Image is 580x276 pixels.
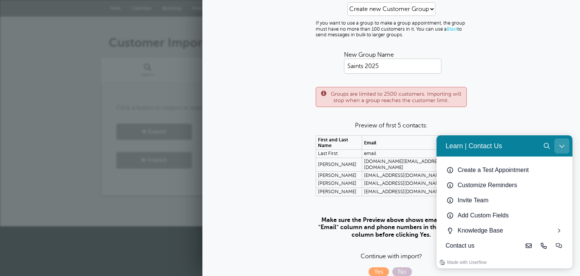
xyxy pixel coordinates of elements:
td: email [362,150,448,158]
span: Groups are limited to 2500 customers. Importing will stop when a group reaches the customer limit. [331,91,461,103]
p: Preview of first 5 contacts: [316,122,467,129]
span: List [198,73,276,77]
a: Blast [447,26,457,32]
th: Email [362,136,448,150]
td: [EMAIL_ADDRESS][DOMAIN_NAME] [362,188,448,196]
label: New Group Name [344,51,394,58]
span: Messaging [192,5,216,11]
span: Calendar [131,5,152,11]
span: New [110,5,121,11]
a: No [392,268,414,275]
a: Yes [369,268,392,275]
iframe: Resource center [437,135,572,268]
span: Import [147,157,167,164]
td: [PERSON_NAME] [316,172,362,180]
span: Search [105,73,190,77]
td: [PERSON_NAME] [316,188,362,196]
td: Last First [316,150,362,158]
th: First and Last Name [316,136,362,150]
p: If you want to use a group to make a group appointment, the group must have no more than 100 cust... [316,20,467,38]
td: [EMAIL_ADDRESS][DOMAIN_NAME] [362,180,448,188]
a: List [194,57,280,83]
a: Import [116,152,192,168]
td: [PERSON_NAME] [316,180,362,188]
strong: Make sure the Preview above shows emails in the "Email" column and phone numbers in the "Phone" c... [318,217,464,238]
a: Export [116,124,192,140]
a: Search [101,57,194,83]
td: [EMAIL_ADDRESS][DOMAIN_NAME] [362,172,448,180]
p: Click a button to import or export customers. [116,104,464,112]
td: [PERSON_NAME] [316,158,362,172]
span: Export [148,128,167,135]
span: Booking [162,5,181,11]
h1: Customer Import/Export [109,36,479,50]
td: [DOMAIN_NAME][EMAIL_ADDRESS][DOMAIN_NAME] [362,158,448,172]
